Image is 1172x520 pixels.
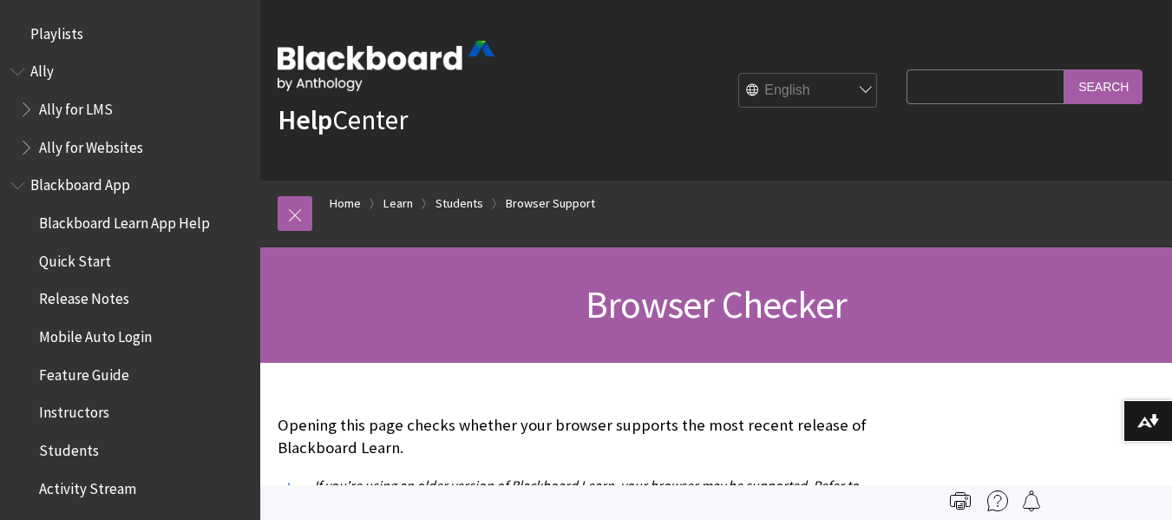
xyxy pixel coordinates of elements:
span: Activity Stream [39,474,136,497]
nav: Book outline for Playlists [10,19,250,49]
span: Browser Checker [586,280,847,328]
img: Follow this page [1021,490,1042,511]
a: Browser Support [506,193,595,214]
span: Ally for LMS [39,95,113,118]
span: Instructors [39,398,109,422]
span: Feature Guide [39,360,129,384]
img: Blackboard by Anthology [278,41,494,91]
a: HelpCenter [278,102,408,137]
span: Quick Start [39,247,111,270]
span: Students [39,436,99,459]
span: Playlists [30,19,83,43]
span: Blackboard App [30,171,130,194]
p: If you're using an older version of Blackboard Learn, your browser may be supported. Refer to the... [278,476,898,515]
input: Search [1064,69,1143,103]
select: Site Language Selector [739,74,878,109]
a: Learn [383,193,413,214]
span: Ally for Websites [39,133,143,156]
img: Print [950,490,971,511]
p: Opening this page checks whether your browser supports the most recent release of Blackboard Learn. [278,414,898,459]
a: Home [330,193,361,214]
span: Release Notes [39,285,129,308]
a: Students [435,193,483,214]
nav: Book outline for Anthology Ally Help [10,57,250,162]
span: Blackboard Learn App Help [39,208,210,232]
span: Mobile Auto Login [39,322,152,346]
strong: Help [278,102,332,137]
img: More help [987,490,1008,511]
span: Ally [30,57,54,81]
